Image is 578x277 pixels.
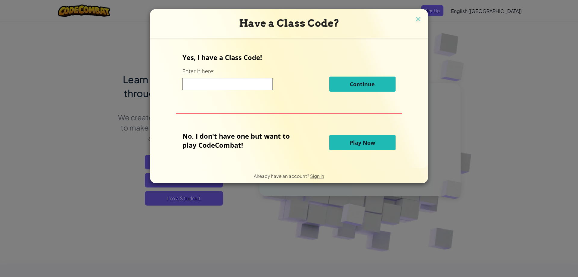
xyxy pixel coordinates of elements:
[329,77,396,92] button: Continue
[182,53,395,62] p: Yes, I have a Class Code!
[310,173,324,179] a: Sign in
[182,68,214,75] label: Enter it here:
[329,135,396,150] button: Play Now
[414,15,422,24] img: close icon
[182,131,299,150] p: No, I don't have one but want to play CodeCombat!
[239,17,339,29] span: Have a Class Code?
[254,173,310,179] span: Already have an account?
[350,139,375,146] span: Play Now
[350,80,375,88] span: Continue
